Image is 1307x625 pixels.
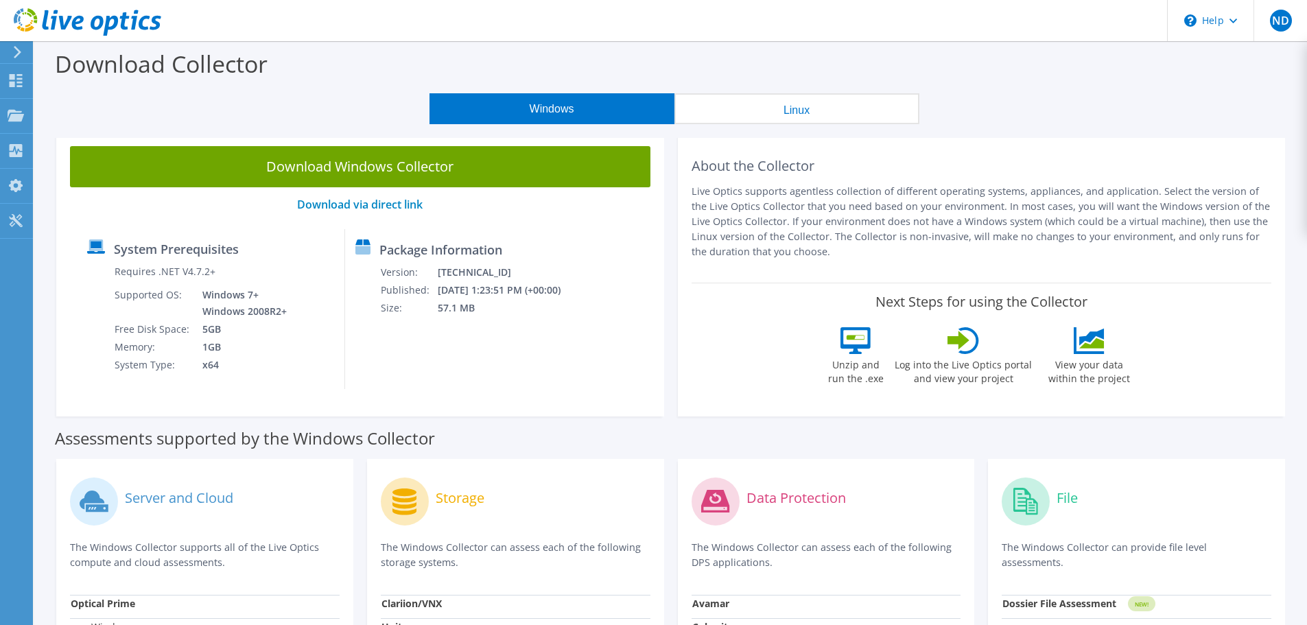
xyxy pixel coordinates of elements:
[297,197,423,212] a: Download via direct link
[1135,600,1149,608] tspan: NEW!
[114,356,192,374] td: System Type:
[824,354,887,386] label: Unzip and run the .exe
[894,354,1033,386] label: Log into the Live Optics portal and view your project
[1039,354,1138,386] label: View your data within the project
[875,294,1087,310] label: Next Steps for using the Collector
[1002,597,1116,610] strong: Dossier File Assessment
[192,320,290,338] td: 5GB
[114,338,192,356] td: Memory:
[380,281,437,299] td: Published:
[381,597,442,610] strong: Clariion/VNX
[1057,491,1078,505] label: File
[692,184,1272,259] p: Live Optics supports agentless collection of different operating systems, appliances, and applica...
[114,242,239,256] label: System Prerequisites
[379,243,502,257] label: Package Information
[437,281,579,299] td: [DATE] 1:23:51 PM (+00:00)
[1002,540,1271,570] p: The Windows Collector can provide file level assessments.
[55,48,268,80] label: Download Collector
[192,356,290,374] td: x64
[114,286,192,320] td: Supported OS:
[692,158,1272,174] h2: About the Collector
[115,265,215,279] label: Requires .NET V4.7.2+
[55,432,435,445] label: Assessments supported by the Windows Collector
[70,540,340,570] p: The Windows Collector supports all of the Live Optics compute and cloud assessments.
[436,491,484,505] label: Storage
[746,491,846,505] label: Data Protection
[429,93,674,124] button: Windows
[380,299,437,317] td: Size:
[1270,10,1292,32] span: ND
[674,93,919,124] button: Linux
[692,597,729,610] strong: Avamar
[192,338,290,356] td: 1GB
[70,146,650,187] a: Download Windows Collector
[192,286,290,320] td: Windows 7+ Windows 2008R2+
[437,263,579,281] td: [TECHNICAL_ID]
[125,491,233,505] label: Server and Cloud
[381,540,650,570] p: The Windows Collector can assess each of the following storage systems.
[380,263,437,281] td: Version:
[114,320,192,338] td: Free Disk Space:
[71,597,135,610] strong: Optical Prime
[437,299,579,317] td: 57.1 MB
[1184,14,1197,27] svg: \n
[692,540,961,570] p: The Windows Collector can assess each of the following DPS applications.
